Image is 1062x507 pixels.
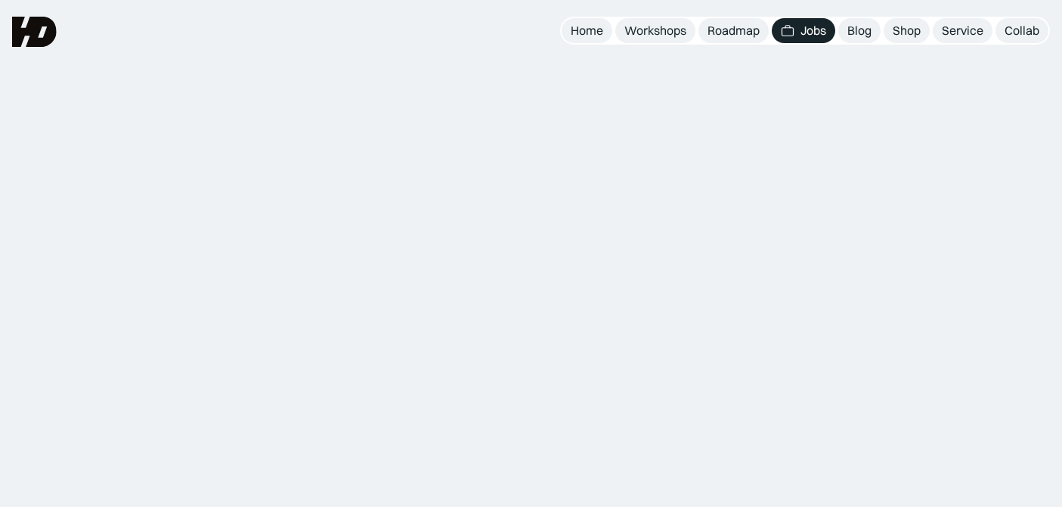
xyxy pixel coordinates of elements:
[838,18,881,43] a: Blog
[933,18,992,43] a: Service
[800,23,826,39] div: Jobs
[615,18,695,43] a: Workshops
[698,18,769,43] a: Roadmap
[893,23,921,39] div: Shop
[884,18,930,43] a: Shop
[707,23,760,39] div: Roadmap
[624,23,686,39] div: Workshops
[847,23,872,39] div: Blog
[562,18,612,43] a: Home
[942,23,983,39] div: Service
[995,18,1048,43] a: Collab
[571,23,603,39] div: Home
[772,18,835,43] a: Jobs
[1005,23,1039,39] div: Collab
